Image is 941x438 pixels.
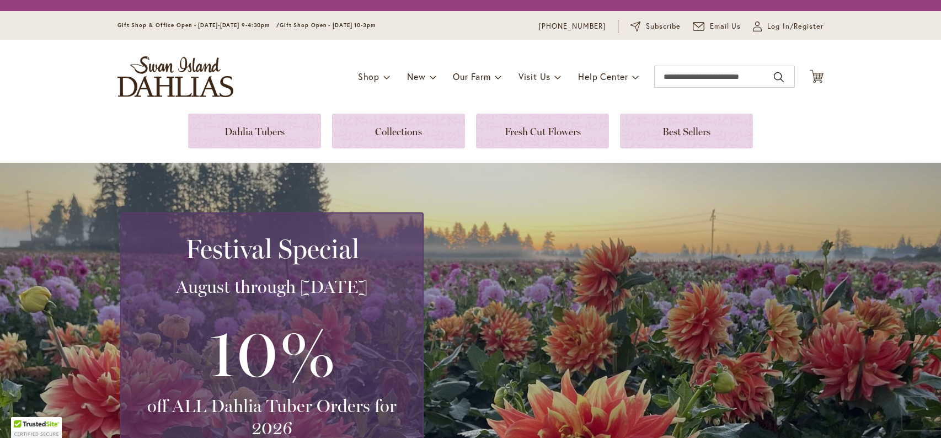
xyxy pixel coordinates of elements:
[710,21,741,32] span: Email Us
[135,233,409,264] h2: Festival Special
[407,71,425,82] span: New
[358,71,379,82] span: Shop
[518,71,550,82] span: Visit Us
[11,417,62,438] div: TrustedSite Certified
[578,71,628,82] span: Help Center
[693,21,741,32] a: Email Us
[767,21,824,32] span: Log In/Register
[135,309,409,395] h3: 10%
[774,68,784,86] button: Search
[630,21,681,32] a: Subscribe
[117,22,280,29] span: Gift Shop & Office Open - [DATE]-[DATE] 9-4:30pm /
[539,21,606,32] a: [PHONE_NUMBER]
[135,276,409,298] h3: August through [DATE]
[646,21,681,32] span: Subscribe
[453,71,490,82] span: Our Farm
[280,22,376,29] span: Gift Shop Open - [DATE] 10-3pm
[753,21,824,32] a: Log In/Register
[117,56,233,97] a: store logo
